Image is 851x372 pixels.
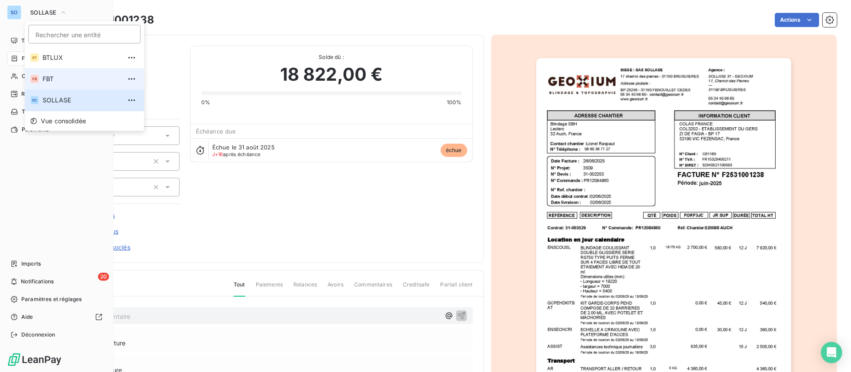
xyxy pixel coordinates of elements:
[7,5,21,20] div: SO
[403,281,430,296] span: Creditsafe
[28,25,141,43] input: placeholder
[201,98,210,106] span: 0%
[83,12,154,28] h3: F2531001238
[196,128,236,135] span: Échéance due
[293,281,317,296] span: Relances
[43,96,121,105] span: SOLLASE
[212,144,275,151] span: Échue le 31 août 2025
[201,53,462,61] span: Solde dû :
[30,96,39,105] div: SO
[30,53,39,62] div: BT
[7,310,106,324] a: Aide
[30,74,39,83] div: FB
[22,55,44,63] span: Factures
[21,37,62,45] span: Tableau de bord
[21,331,55,339] span: Déconnexion
[328,281,344,296] span: Avoirs
[43,53,121,62] span: BTLUX
[821,342,842,363] div: Open Intercom Messenger
[280,61,383,88] span: 18 822,00 €
[21,90,45,98] span: Relances
[22,108,40,116] span: Tâches
[43,74,121,83] span: FBT
[234,281,245,297] span: Tout
[447,98,462,106] span: 100%
[21,278,54,286] span: Notifications
[440,281,472,296] span: Portail client
[21,295,82,303] span: Paramètres et réglages
[21,313,33,321] span: Aide
[30,9,56,16] span: SOLLASE
[212,151,223,157] span: J+16
[354,281,392,296] span: Commentaires
[41,117,86,125] span: Vue consolidée
[256,281,283,296] span: Paiements
[7,352,62,367] img: Logo LeanPay
[21,260,41,268] span: Imports
[22,72,39,80] span: Clients
[441,144,467,157] span: échue
[212,152,261,157] span: après échéance
[98,273,109,281] span: 20
[775,13,819,27] button: Actions
[22,125,49,133] span: Paiements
